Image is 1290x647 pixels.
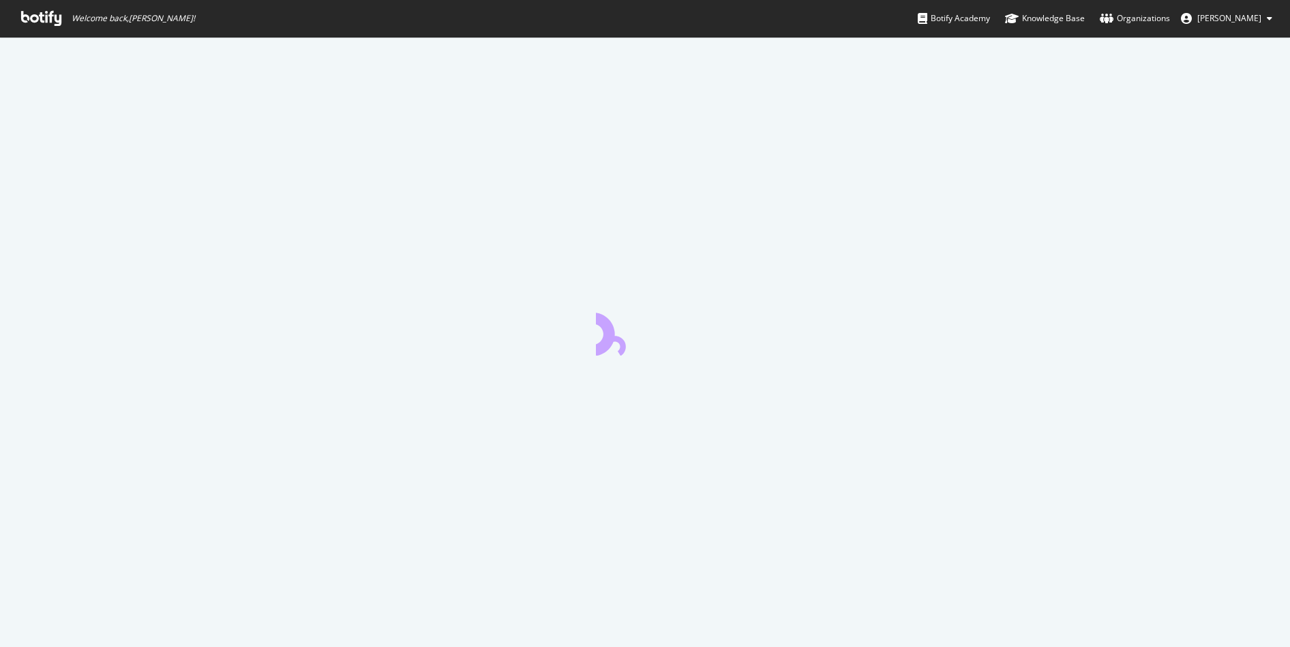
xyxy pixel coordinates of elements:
[1100,12,1170,25] div: Organizations
[1170,8,1283,29] button: [PERSON_NAME]
[1005,12,1085,25] div: Knowledge Base
[918,12,990,25] div: Botify Academy
[72,13,195,24] span: Welcome back, [PERSON_NAME] !
[1197,12,1261,24] span: Oksana Salvarovska
[596,306,694,356] div: animation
